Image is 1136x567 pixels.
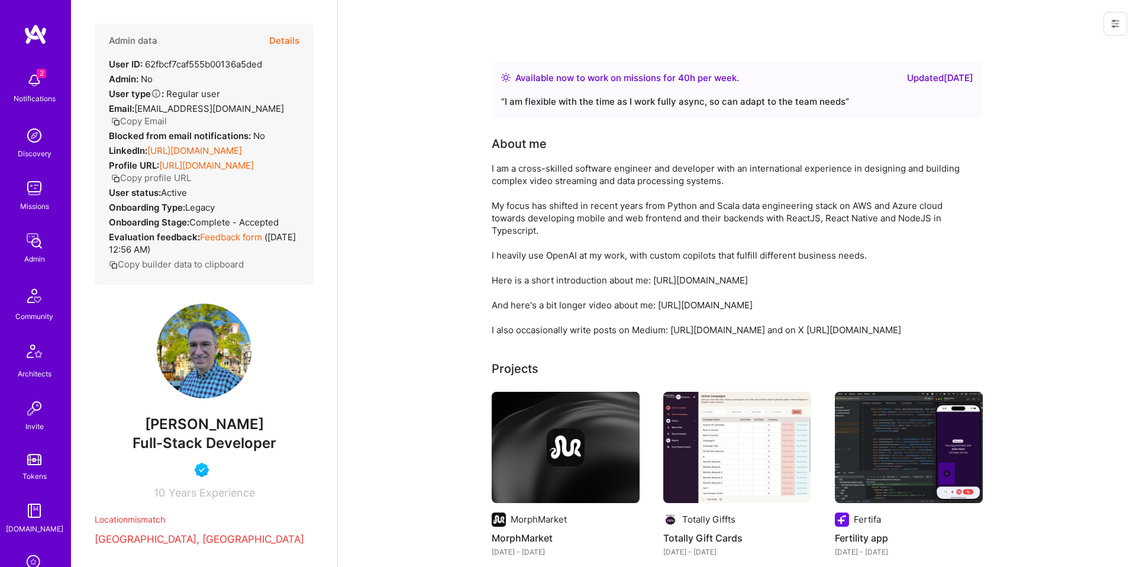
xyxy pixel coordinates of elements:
img: discovery [22,124,46,147]
div: MorphMarket [511,513,567,526]
span: [PERSON_NAME] [95,415,314,433]
img: Fertility app [835,392,983,503]
div: I am a cross-skilled software engineer and developer with an international experience in designin... [492,162,965,336]
img: admin teamwork [22,229,46,253]
button: Copy Email [111,115,167,127]
span: Complete - Accepted [189,217,279,228]
strong: User status: [109,187,161,198]
span: 2 [37,69,46,78]
div: Available now to work on missions for h per week . [515,71,739,85]
img: User Avatar [157,304,251,398]
strong: Onboarding Stage: [109,217,189,228]
div: Fertifa [854,513,881,526]
div: Totally Giffts [682,513,735,526]
div: Invite [25,420,44,433]
img: logo [24,24,47,45]
div: ( [DATE] 12:56 AM ) [109,231,299,256]
i: Help [151,88,162,99]
span: 40 [678,72,690,83]
span: 10 [154,487,165,499]
h4: Admin data [109,36,157,46]
img: Architects [20,339,49,368]
button: Copy builder data to clipboard [109,258,244,270]
span: Active [161,187,187,198]
div: Discovery [18,147,51,160]
img: Company logo [547,429,585,466]
img: bell [22,69,46,92]
strong: LinkedIn: [109,145,147,156]
strong: User ID: [109,59,143,70]
img: Invite [22,397,46,420]
h4: Totally Gift Cards [663,530,811,546]
img: Company logo [663,513,677,527]
img: guide book [22,499,46,523]
h4: MorphMarket [492,530,640,546]
div: Admin [24,253,45,265]
div: Community [15,310,53,323]
a: Feedback form [200,231,262,243]
div: Updated [DATE] [907,71,973,85]
img: teamwork [22,176,46,200]
div: Projects [492,360,538,378]
button: Copy profile URL [111,172,191,184]
h4: Fertility app [835,530,983,546]
div: Architects [18,368,51,380]
div: [DOMAIN_NAME] [6,523,63,535]
i: icon Copy [111,117,120,126]
img: Vetted A.Teamer [195,463,209,477]
div: Location mismatch [95,513,314,526]
img: Availability [501,73,511,82]
p: [GEOGRAPHIC_DATA], [GEOGRAPHIC_DATA] [95,533,314,547]
div: Notifications [14,92,56,105]
strong: Blocked from email notifications: [109,130,253,141]
div: No [109,130,265,142]
strong: Onboarding Type: [109,202,185,213]
img: Company logo [835,513,849,527]
div: [DATE] - [DATE] [663,546,811,558]
span: legacy [185,202,215,213]
strong: Evaluation feedback: [109,231,200,243]
span: Full-Stack Developer [133,434,276,452]
strong: User type : [109,88,164,99]
strong: Email: [109,103,134,114]
div: 62fbcf7caf555b00136a5ded [109,58,262,70]
div: No [109,73,153,85]
img: tokens [27,454,41,465]
img: cover [492,392,640,503]
div: About me [492,135,547,153]
div: Missions [20,200,49,212]
strong: Profile URL: [109,160,159,171]
div: “ I am flexible with the time as I work fully async, so can adapt to the team needs ” [501,95,973,109]
img: Company logo [492,513,506,527]
img: Community [20,282,49,310]
div: Regular user [109,88,220,100]
div: Tokens [22,470,47,482]
i: icon Copy [109,260,118,269]
span: [EMAIL_ADDRESS][DOMAIN_NAME] [134,103,284,114]
div: [DATE] - [DATE] [835,546,983,558]
a: [URL][DOMAIN_NAME] [147,145,242,156]
span: Years Experience [169,487,255,499]
div: [DATE] - [DATE] [492,546,640,558]
i: icon Copy [111,174,120,183]
img: Totally Gift Cards [663,392,811,503]
a: [URL][DOMAIN_NAME] [159,160,254,171]
strong: Admin: [109,73,138,85]
button: Details [269,24,299,58]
